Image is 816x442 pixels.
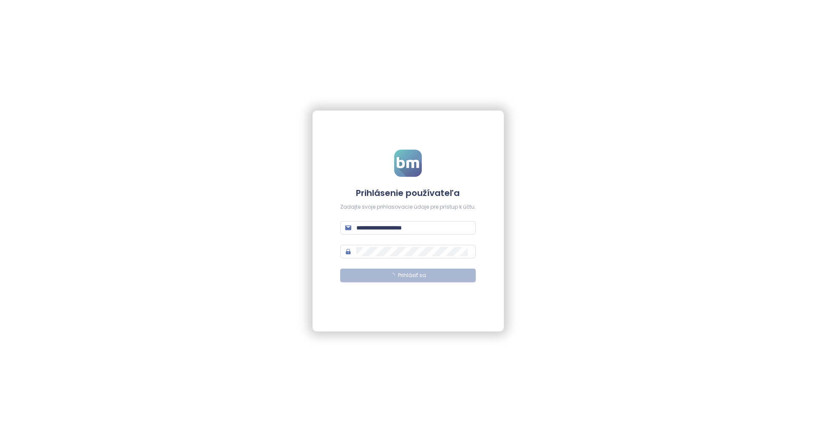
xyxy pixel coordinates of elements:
div: Zadajte svoje prihlasovacie údaje pre prístup k účtu. [340,203,476,211]
button: Prihlásiť sa [340,269,476,282]
img: logo [394,150,422,177]
span: loading [390,273,395,278]
span: mail [345,225,351,231]
h4: Prihlásenie používateľa [340,187,476,199]
span: lock [345,249,351,255]
span: Prihlásiť sa [398,272,426,280]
